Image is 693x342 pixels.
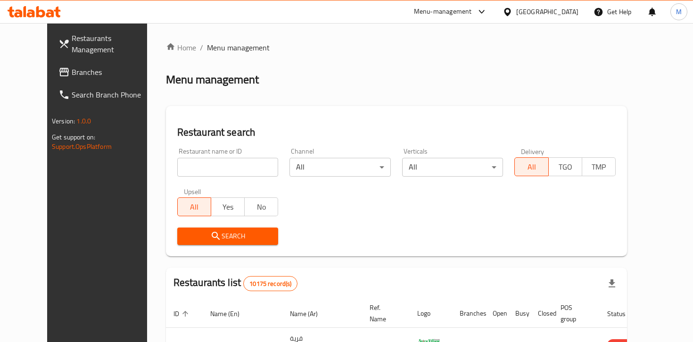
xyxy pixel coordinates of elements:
[485,299,508,328] th: Open
[177,228,279,245] button: Search
[601,272,623,295] div: Export file
[72,33,155,55] span: Restaurants Management
[582,157,616,176] button: TMP
[51,61,163,83] a: Branches
[181,200,207,214] span: All
[207,42,270,53] span: Menu management
[244,279,297,288] span: 10175 record(s)
[200,42,203,53] li: /
[290,308,330,319] span: Name (Ar)
[72,89,155,100] span: Search Branch Phone
[289,158,391,177] div: All
[410,299,452,328] th: Logo
[51,27,163,61] a: Restaurants Management
[244,197,278,216] button: No
[548,157,582,176] button: TGO
[173,308,191,319] span: ID
[414,6,472,17] div: Menu-management
[508,299,530,328] th: Busy
[184,188,201,195] label: Upsell
[586,160,612,174] span: TMP
[210,308,252,319] span: Name (En)
[248,200,274,214] span: No
[215,200,241,214] span: Yes
[52,140,112,153] a: Support.OpsPlatform
[243,276,297,291] div: Total records count
[166,42,196,53] a: Home
[530,299,553,328] th: Closed
[76,115,91,127] span: 1.0.0
[452,299,485,328] th: Branches
[51,83,163,106] a: Search Branch Phone
[402,158,503,177] div: All
[177,158,279,177] input: Search for restaurant name or ID..
[553,160,578,174] span: TGO
[72,66,155,78] span: Branches
[177,125,616,139] h2: Restaurant search
[370,302,398,325] span: Ref. Name
[185,230,271,242] span: Search
[607,308,638,319] span: Status
[676,7,682,17] span: M
[166,72,259,87] h2: Menu management
[166,42,627,53] nav: breadcrumb
[521,148,544,155] label: Delivery
[52,115,75,127] span: Version:
[177,197,211,216] button: All
[519,160,544,174] span: All
[561,302,588,325] span: POS group
[514,157,548,176] button: All
[516,7,578,17] div: [GEOGRAPHIC_DATA]
[211,197,245,216] button: Yes
[173,276,298,291] h2: Restaurants list
[52,131,95,143] span: Get support on:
